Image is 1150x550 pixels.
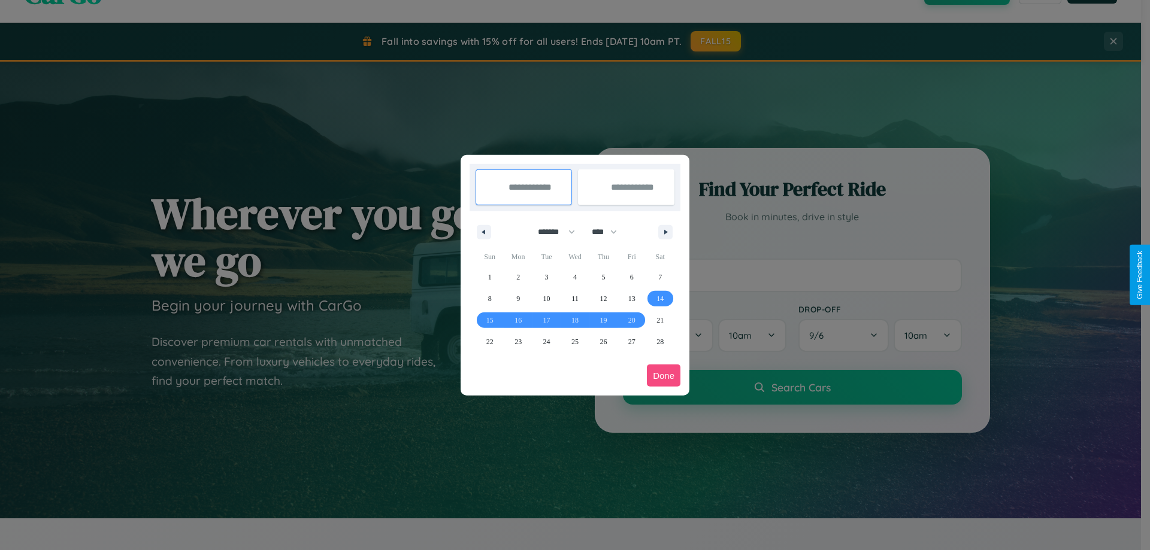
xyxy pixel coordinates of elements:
button: 8 [476,288,504,309]
span: 7 [658,266,662,288]
button: 9 [504,288,532,309]
span: 2 [516,266,520,288]
button: 12 [589,288,618,309]
span: 5 [601,266,605,288]
span: 1 [488,266,492,288]
span: Wed [561,247,589,266]
span: 26 [600,331,607,353]
span: 17 [543,309,550,331]
button: 20 [618,309,646,331]
button: 11 [561,288,589,309]
button: 15 [476,309,504,331]
span: 22 [486,331,494,353]
span: Fri [618,247,646,266]
span: 27 [628,331,635,353]
span: 13 [628,288,635,309]
span: 16 [515,309,522,331]
button: 10 [532,288,561,309]
span: Sun [476,247,504,266]
span: 12 [600,288,607,309]
span: 14 [656,288,664,309]
span: 21 [656,309,664,331]
span: 23 [515,331,522,353]
button: 5 [589,266,618,288]
button: 16 [504,309,532,331]
span: Thu [589,247,618,266]
div: Give Feedback [1136,251,1144,299]
button: 1 [476,266,504,288]
span: 20 [628,309,635,331]
span: 24 [543,331,550,353]
span: 10 [543,288,550,309]
button: 14 [646,288,674,309]
button: 7 [646,266,674,288]
button: 27 [618,331,646,353]
button: 23 [504,331,532,353]
button: 26 [589,331,618,353]
button: 18 [561,309,589,331]
span: 19 [600,309,607,331]
span: Mon [504,247,532,266]
span: 9 [516,288,520,309]
button: 25 [561,331,589,353]
span: 28 [656,331,664,353]
button: 22 [476,331,504,353]
button: 13 [618,288,646,309]
span: 11 [571,288,579,309]
span: 4 [573,266,577,288]
button: 4 [561,266,589,288]
span: 3 [545,266,549,288]
button: 21 [646,309,674,331]
button: 24 [532,331,561,353]
span: 8 [488,288,492,309]
button: 3 [532,266,561,288]
button: 2 [504,266,532,288]
span: 25 [571,331,579,353]
span: 18 [571,309,579,331]
span: 6 [630,266,634,288]
span: Tue [532,247,561,266]
span: 15 [486,309,494,331]
button: 6 [618,266,646,288]
button: 19 [589,309,618,331]
button: 17 [532,309,561,331]
button: Done [647,364,680,387]
span: Sat [646,247,674,266]
button: 28 [646,331,674,353]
